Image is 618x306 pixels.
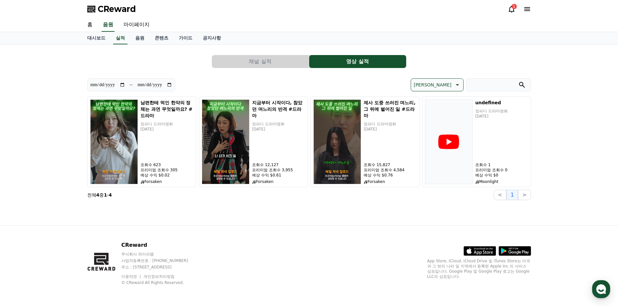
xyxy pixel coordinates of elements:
[252,127,305,132] p: [DATE]
[140,173,193,178] p: 예상 수익 $0.02
[87,96,196,187] button: 남편한테 먹인 한약의 정체는 과연 무엇일까요? #드라마 남편한테 먹인 한약의 정체는 과연 무엇일까요? #드라마 정피디 드라마영화 [DATE] 조회수 623 프리미엄 조회수 3...
[310,96,419,187] button: 제사 도중 쓰러진 며느리, 그 뒤에 벌어진 일 #드라마 제사 도중 쓰러진 며느리, 그 뒤에 벌어진 일 #드라마 정피디 드라마영화 [DATE] 조회수 15,827 프리미엄 조회...
[411,78,463,91] button: [PERSON_NAME]
[121,252,200,257] p: 주식회사 와이피랩
[252,162,305,167] p: 조회수 12,127
[121,280,200,285] p: © CReward All Rights Reserved.
[494,190,506,200] button: <
[140,162,193,167] p: 조회수 623
[202,99,249,184] img: 지금부터 시작이다, 참았던 며느리의 반격 #드라마
[140,167,193,173] p: 프리미엄 조회수 305
[252,167,305,173] p: 프리미엄 조회수 3,955
[252,99,305,119] h5: 지금부터 시작이다, 참았던 며느리의 반격 #드라마
[252,121,305,127] p: 정피디 드라마영화
[475,108,528,114] p: 정피디 드라마영화
[506,190,518,200] button: 1
[475,162,528,167] p: 조회수 1
[140,127,193,132] p: [DATE]
[475,179,528,184] p: Moonlight
[118,18,155,32] a: 마이페이지
[364,179,417,184] p: Forsaken
[98,4,136,14] span: CReward
[414,80,451,89] p: [PERSON_NAME]
[475,173,528,178] p: 예상 수익 $0
[252,179,305,184] p: Forsaken
[121,258,200,263] p: 사업자등록번호 : [PHONE_NUMBER]
[364,121,417,127] p: 정피디 드라마영화
[140,121,193,127] p: 정피디 드라마영화
[475,114,528,119] p: [DATE]
[512,4,517,9] div: 1
[364,173,417,178] p: 예상 수익 $0.76
[508,5,515,13] a: 1
[121,265,200,270] p: 주소 : [STREET_ADDRESS]
[364,99,417,119] h5: 제사 도중 쓰러진 며느리, 그 뒤에 벌어진 일 #드라마
[96,192,100,198] strong: 4
[87,192,112,198] p: 전체 중 -
[475,167,528,173] p: 프리미엄 조회수 0
[140,99,193,119] h5: 남편한테 먹인 한약의 정체는 과연 무엇일까요? #드라마
[129,81,133,89] p: ~
[364,162,417,167] p: 조회수 15,827
[518,190,531,200] button: >
[87,4,136,14] a: CReward
[82,18,98,32] a: 홈
[82,32,111,44] a: 대시보드
[212,55,309,68] button: 채널 실적
[422,96,531,187] button: undefined 정피디 드라마영화 [DATE] 조회수 1 프리미엄 조회수 0 예상 수익 $0 Moonlight
[113,32,127,44] a: 실적
[174,32,198,44] a: 가이드
[364,127,417,132] p: [DATE]
[109,192,112,198] strong: 4
[150,32,174,44] a: 콘텐츠
[90,99,138,184] img: 남편한테 먹인 한약의 정체는 과연 무엇일까요? #드라마
[475,99,528,106] h5: undefined
[199,96,308,187] button: 지금부터 시작이다, 참았던 며느리의 반격 #드라마 지금부터 시작이다, 참았던 며느리의 반격 #드라마 정피디 드라마영화 [DATE] 조회수 12,127 프리미엄 조회수 3,95...
[104,192,107,198] strong: 1
[143,274,175,279] a: 개인정보처리방침
[130,32,150,44] a: 음원
[309,55,406,68] button: 영상 실적
[121,241,200,249] p: CReward
[198,32,226,44] a: 공지사항
[252,173,305,178] p: 예상 수익 $0.61
[102,18,115,32] a: 음원
[364,167,417,173] p: 프리미엄 조회수 4,584
[140,179,193,184] p: Forsaken
[121,274,142,279] a: 이용약관
[427,258,531,279] p: App Store, iCloud, iCloud Drive 및 iTunes Store는 미국과 그 밖의 나라 및 지역에서 등록된 Apple Inc.의 서비스 상표입니다. Goo...
[313,99,361,184] img: 제사 도중 쓰러진 며느리, 그 뒤에 벌어진 일 #드라마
